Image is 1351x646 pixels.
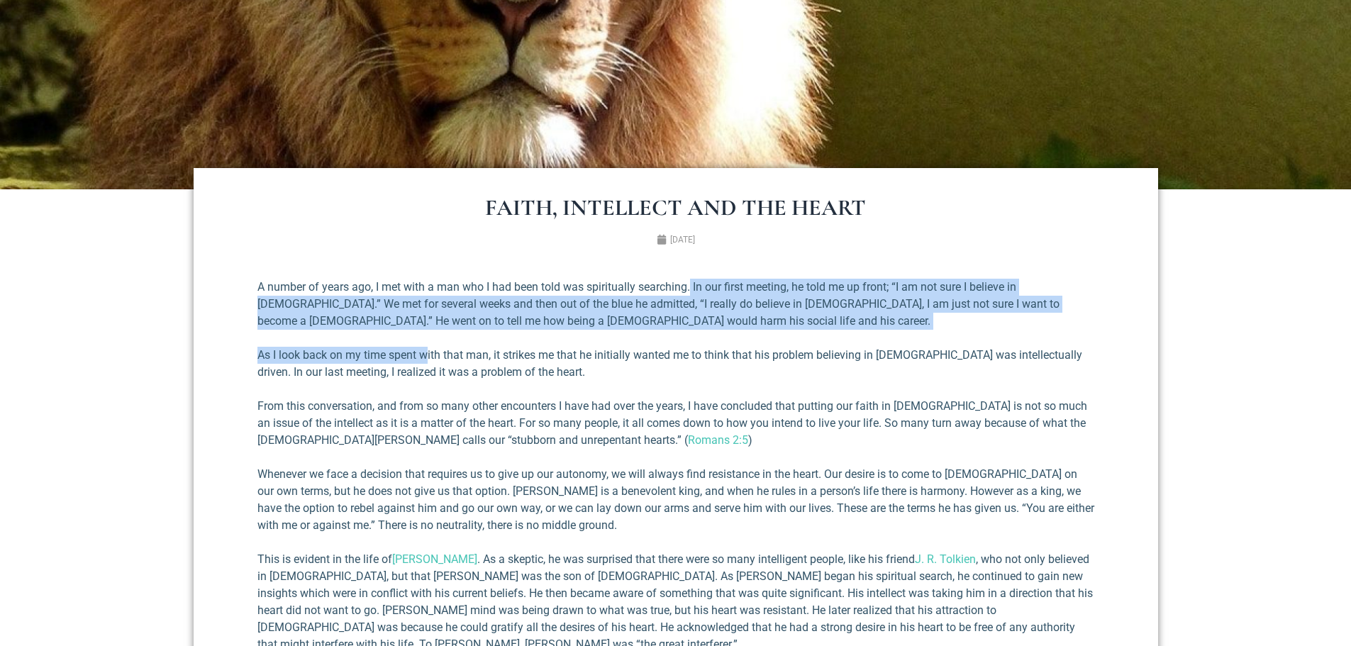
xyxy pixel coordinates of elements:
a: [DATE] [657,233,695,246]
p: As I look back on my time spent with that man, it strikes me that he initially wanted me to think... [257,347,1094,381]
p: From this conversation, and from so many other encounters I have had over the years, I have concl... [257,398,1094,449]
a: Romans 2:5 [688,433,748,447]
h1: Faith, Intellect and the Heart [250,196,1101,219]
p: A number of years ago, I met with a man who I had been told was spiritually searching. In our fir... [257,279,1094,330]
p: Whenever we face a decision that requires us to give up our autonomy, we will always find resista... [257,466,1094,534]
a: [PERSON_NAME] [392,552,477,566]
time: [DATE] [670,235,695,245]
a: J. R. Tolkien [915,552,976,566]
